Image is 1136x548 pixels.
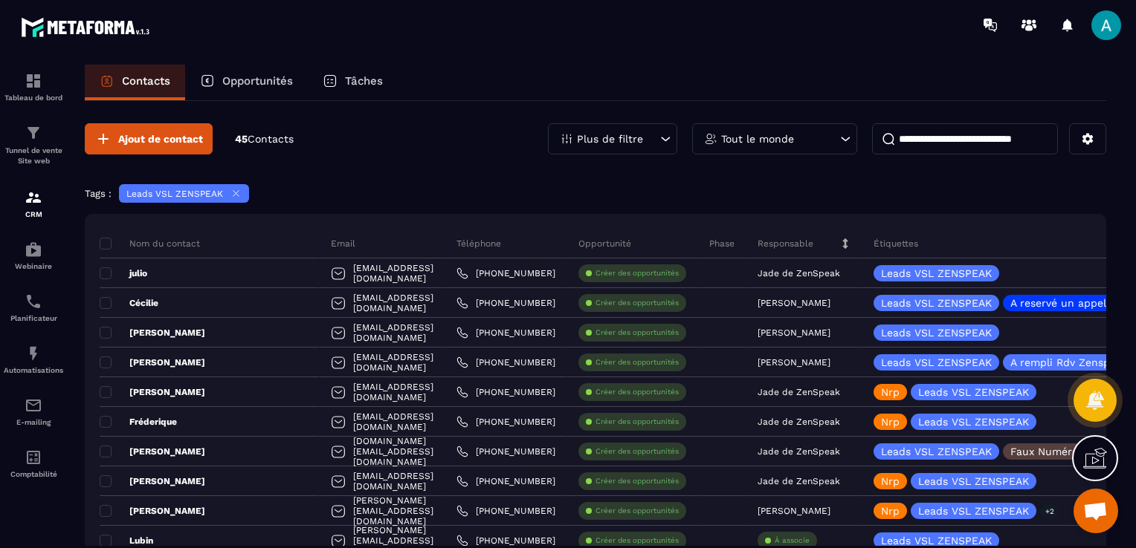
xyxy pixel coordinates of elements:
p: Jade de ZenSpeak [758,446,840,457]
p: Leads VSL ZENSPEAK [918,387,1029,397]
img: automations [25,345,42,362]
p: À associe [775,535,810,546]
a: [PHONE_NUMBER] [456,505,555,517]
a: Opportunités [185,65,308,100]
p: Créer des opportunités [596,506,679,516]
p: Email [331,238,355,249]
p: Tout le monde [721,134,794,144]
p: [PERSON_NAME] [100,327,205,339]
img: formation [25,124,42,142]
img: formation [25,189,42,206]
p: Créer des opportunités [596,535,679,546]
p: Créer des opportunités [596,327,679,338]
img: email [25,397,42,414]
p: [PERSON_NAME] [100,505,205,517]
p: Lubin [100,535,153,547]
p: [PERSON_NAME] [100,446,205,457]
p: Nom du contact [100,238,200,249]
a: [PHONE_NUMBER] [456,267,555,279]
p: [PERSON_NAME] [758,357,830,368]
p: Nrp [881,417,900,427]
p: Créer des opportunités [596,446,679,457]
p: Faux Numéro [1010,446,1078,457]
p: Créer des opportunités [596,387,679,397]
p: julio [100,267,147,279]
p: Jade de ZenSpeak [758,476,840,486]
a: emailemailE-mailing [4,385,63,437]
p: Nrp [881,387,900,397]
a: accountantaccountantComptabilité [4,437,63,489]
p: E-mailing [4,418,63,426]
p: [PERSON_NAME] [100,386,205,398]
img: formation [25,72,42,90]
p: Créer des opportunités [596,298,679,308]
p: Opportunité [578,238,631,249]
p: Jade de ZenSpeak [758,268,840,278]
p: Leads VSL ZENSPEAK [881,268,992,278]
p: 45 [235,132,294,146]
p: Créer des opportunités [596,476,679,486]
p: Comptabilité [4,470,63,478]
p: Nrp [881,476,900,486]
a: Contacts [85,65,185,100]
a: [PHONE_NUMBER] [456,535,555,547]
a: [PHONE_NUMBER] [456,386,555,398]
p: [PERSON_NAME] [758,298,830,308]
p: Créer des opportunités [596,417,679,427]
p: Leads VSL ZENSPEAK [126,189,223,199]
a: automationsautomationsWebinaire [4,229,63,281]
button: Ajout de contact [85,123,213,154]
a: formationformationCRM [4,177,63,229]
a: formationformationTunnel de vente Site web [4,113,63,177]
a: Tâches [308,65,398,100]
p: Leads VSL ZENSPEAK [881,327,992,338]
span: Contacts [248,133,294,145]
p: Leads VSL ZENSPEAK [881,446,992,457]
a: [PHONE_NUMBER] [456,475,555,487]
p: Téléphone [456,238,501,249]
p: Plus de filtre [577,134,643,144]
p: A reservé un appel [1010,298,1106,308]
p: Webinaire [4,262,63,270]
p: Nrp [881,506,900,516]
p: [PERSON_NAME] [100,475,205,487]
p: +2 [1040,503,1059,519]
p: Leads VSL ZENSPEAK [918,506,1029,516]
a: [PHONE_NUMBER] [456,327,555,339]
a: [PHONE_NUMBER] [456,416,555,428]
p: Jade de ZenSpeak [758,387,840,397]
p: Jade de ZenSpeak [758,417,840,427]
p: Tableau de bord [4,94,63,102]
a: [PHONE_NUMBER] [456,446,555,457]
a: [PHONE_NUMBER] [456,297,555,309]
p: [PERSON_NAME] [758,327,830,338]
p: Fréderique [100,416,177,428]
img: scheduler [25,293,42,310]
p: Contacts [122,74,170,88]
p: [PERSON_NAME] [758,506,830,516]
img: automations [25,241,42,258]
p: Leads VSL ZENSPEAK [881,535,992,546]
p: Responsable [758,238,813,249]
span: Ajout de contact [118,131,203,146]
p: Leads VSL ZENSPEAK [881,357,992,368]
p: Phase [709,238,735,249]
div: Ouvrir le chat [1074,489,1118,533]
p: Étiquettes [874,238,918,249]
a: schedulerschedulerPlanificateur [4,281,63,333]
p: Tunnel de vente Site web [4,146,63,166]
img: accountant [25,448,42,466]
p: Cécilie [100,297,158,309]
p: Planificateur [4,314,63,322]
p: Tâches [345,74,383,88]
p: [PERSON_NAME] [100,356,205,368]
p: Créer des opportunités [596,357,679,368]
p: Tags : [85,188,112,199]
p: CRM [4,210,63,218]
p: A rempli Rdv Zenspeak [1010,357,1128,368]
p: Créer des opportunités [596,268,679,278]
img: logo [21,13,155,41]
p: Leads VSL ZENSPEAK [918,417,1029,427]
p: Leads VSL ZENSPEAK [881,298,992,308]
p: Leads VSL ZENSPEAK [918,476,1029,486]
